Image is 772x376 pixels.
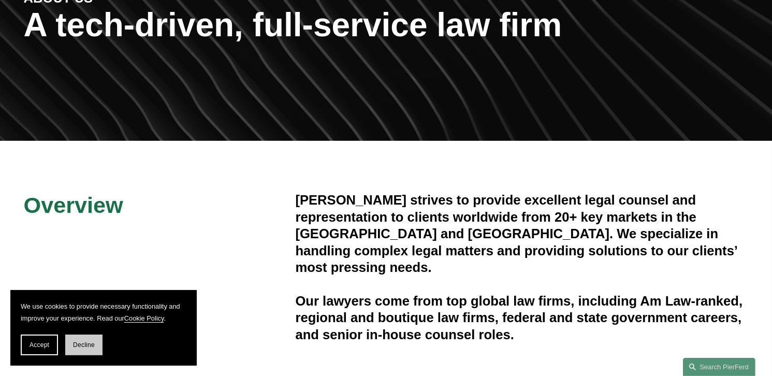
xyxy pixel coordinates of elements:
h4: Our lawyers come from top global law firms, including Am Law-ranked, regional and boutique law fi... [296,293,749,343]
h1: A tech-driven, full-service law firm [24,6,749,44]
button: Decline [65,335,103,355]
span: Decline [73,341,95,349]
p: We use cookies to provide necessary functionality and improve your experience. Read our . [21,300,186,324]
section: Cookie banner [10,290,197,366]
a: Search this site [683,358,755,376]
button: Accept [21,335,58,355]
span: Accept [30,341,49,349]
span: Overview [24,193,123,218]
a: Cookie Policy [124,314,164,322]
h4: [PERSON_NAME] strives to provide excellent legal counsel and representation to clients worldwide ... [296,192,749,276]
